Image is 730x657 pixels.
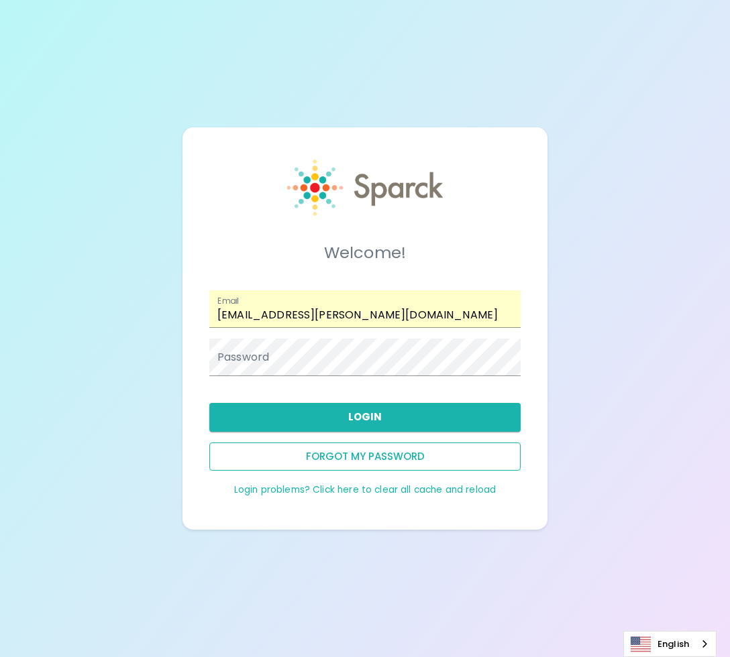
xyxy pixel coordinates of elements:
aside: Language selected: English [623,631,717,657]
h5: Welcome! [209,242,521,263]
div: Language [623,631,717,657]
img: Sparck logo [287,160,443,216]
button: Login [209,403,521,431]
a: English [624,632,716,656]
button: Forgot my password [209,442,521,471]
label: Email [217,295,239,306]
a: Login problems? Click here to clear all cache and reload [234,483,496,496]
